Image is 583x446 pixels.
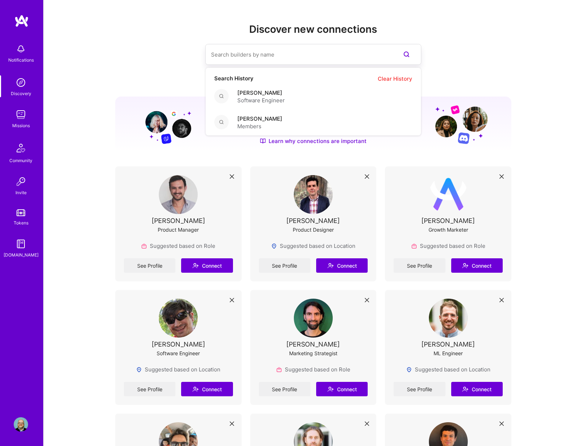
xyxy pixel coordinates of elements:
div: Suggested based on Role [141,242,215,250]
i: icon Close [499,174,504,179]
img: bell [14,42,28,56]
div: [PERSON_NAME] [286,340,340,348]
img: Role icon [141,243,147,249]
span: [PERSON_NAME] [237,89,285,97]
span: Clear History [378,75,412,82]
img: User Avatar [14,417,28,432]
i: icon Close [365,298,369,302]
div: [PERSON_NAME] [421,340,475,348]
img: Role icon [411,243,417,249]
i: icon Close [365,422,369,426]
h4: Search History [206,75,262,82]
button: Connect [451,382,503,396]
a: See Profile [124,382,175,396]
button: Connect [316,382,368,396]
img: Discover [260,138,266,144]
img: tokens [17,209,25,216]
img: Locations icon [136,367,142,373]
i: icon Connect [327,386,334,392]
button: Connect [451,258,503,273]
button: Connect [181,258,233,273]
input: Search builders by name [211,45,387,64]
i: icon Connect [327,262,334,269]
img: Community [12,139,30,157]
img: Grow your network [435,105,488,144]
img: User Avatar [294,175,333,214]
div: Product Designer [293,226,334,233]
img: User Avatar [429,299,468,338]
a: Learn why connections are important [260,137,367,145]
div: Discovery [11,90,31,97]
i: icon Close [230,298,234,302]
span: [PERSON_NAME] [237,115,282,122]
div: Suggested based on Location [136,366,220,373]
a: See Profile [259,382,310,396]
div: [PERSON_NAME] [152,340,205,348]
span: Members [237,122,282,130]
div: Community [9,157,32,164]
div: Marketing Strategist [289,349,337,357]
div: [PERSON_NAME] [286,217,340,224]
img: logo [14,14,29,27]
div: Tokens [14,219,28,227]
h2: Discover new connections [115,23,511,35]
div: ML Engineer [434,349,463,357]
i: icon Search [219,120,224,124]
i: icon Close [230,422,234,426]
img: discovery [14,75,28,90]
i: icon Connect [192,262,199,269]
div: [PERSON_NAME] [152,217,205,224]
i: icon SearchPurple [402,50,411,59]
i: icon Close [365,174,369,179]
i: icon Close [230,174,234,179]
i: icon Connect [462,386,468,392]
img: User Avatar [429,175,468,214]
img: Locations icon [406,367,412,373]
div: [PERSON_NAME] [421,217,475,224]
button: Connect [181,382,233,396]
img: Role icon [276,367,282,373]
div: Suggested based on Location [271,242,355,250]
div: Notifications [8,56,34,64]
img: Invite [14,174,28,189]
div: Missions [12,122,30,129]
span: Software Engineer [237,97,285,104]
a: See Profile [394,258,445,273]
img: User Avatar [294,299,333,338]
img: Grow your network [139,104,191,144]
i: icon Close [499,298,504,302]
div: Suggested based on Role [411,242,485,250]
img: User Avatar [159,299,198,338]
div: [DOMAIN_NAME] [4,251,39,259]
img: guide book [14,237,28,251]
i: icon Connect [192,386,199,392]
img: Locations icon [271,243,277,249]
img: User Avatar [159,175,198,214]
i: icon Close [499,422,504,426]
a: See Profile [394,382,445,396]
div: Product Manager [158,226,199,233]
div: Software Engineer [157,349,200,357]
a: User Avatar [12,417,30,432]
div: Suggested based on Location [406,366,490,373]
div: Suggested based on Role [276,366,350,373]
a: See Profile [124,258,175,273]
button: Connect [316,258,368,273]
a: See Profile [259,258,310,273]
i: icon Connect [462,262,468,269]
img: teamwork [14,107,28,122]
div: Growth Marketer [429,226,468,233]
div: Invite [15,189,27,196]
i: icon Search [219,94,224,98]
